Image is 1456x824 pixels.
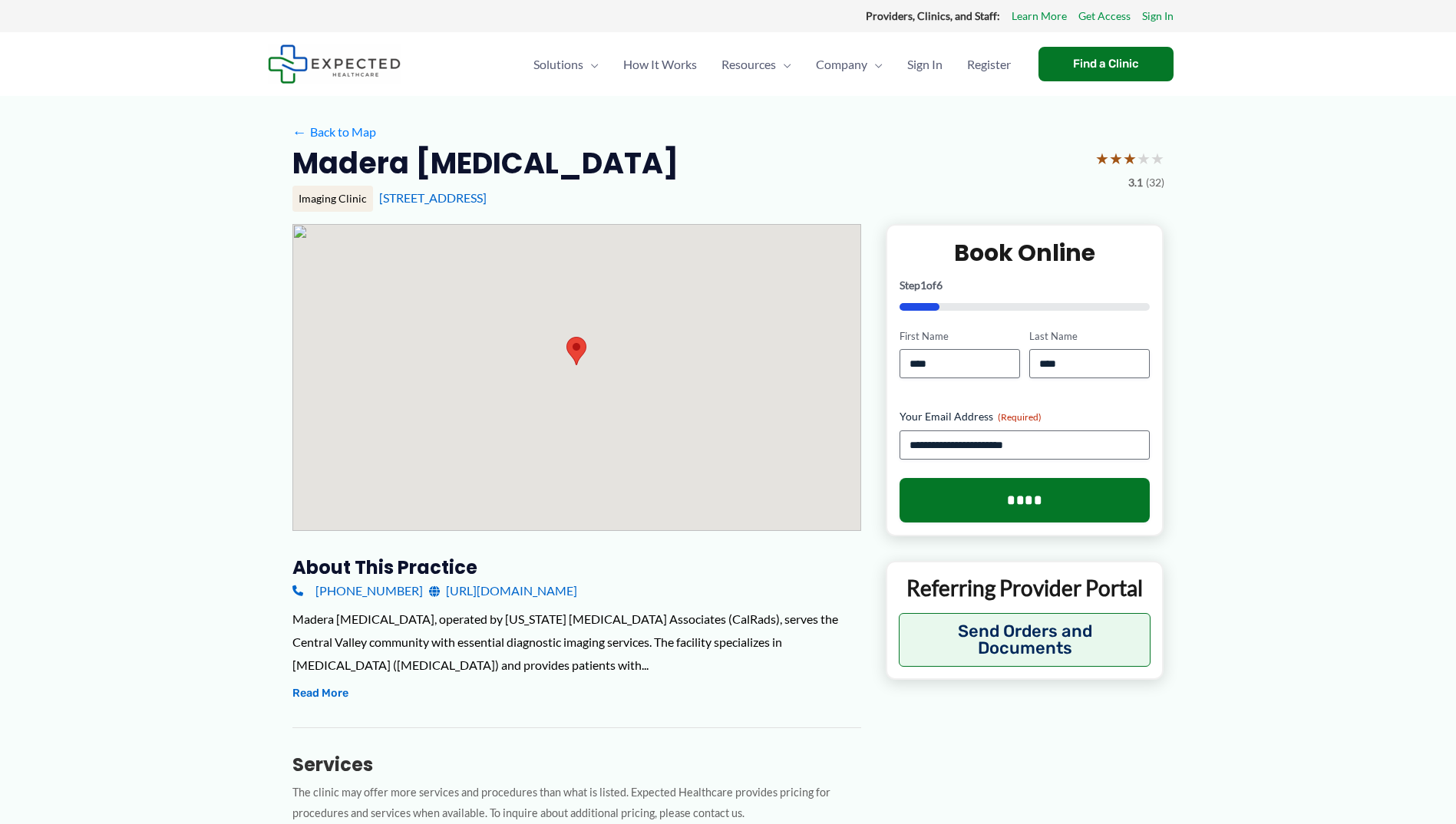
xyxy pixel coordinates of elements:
[899,613,1151,667] button: Send Orders and Documents
[521,38,611,91] a: SolutionsMenu Toggle
[900,280,1151,291] p: Step of
[292,124,307,139] span: ←
[899,574,1151,602] p: Referring Provider Portal
[292,144,678,182] h2: Madera [MEDICAL_DATA]
[900,238,1151,268] h2: Book Online
[920,279,926,292] span: 1
[900,329,1020,344] label: First Name
[292,579,423,602] a: [PHONE_NUMBER]
[867,38,883,91] span: Menu Toggle
[1146,173,1164,193] span: (32)
[623,38,697,91] span: How It Works
[709,38,804,91] a: ResourcesMenu Toggle
[900,409,1151,424] label: Your Email Address
[429,579,577,602] a: [URL][DOMAIN_NAME]
[292,753,861,776] h3: Services
[866,9,1000,22] strong: Providers, Clinics, and Staff:
[583,38,599,91] span: Menu Toggle
[1151,144,1164,173] span: ★
[292,684,348,703] button: Read More
[292,186,373,212] div: Imaging Clinic
[1029,329,1150,344] label: Last Name
[1012,6,1067,26] a: Learn More
[1142,6,1174,26] a: Sign In
[804,38,895,91] a: CompanyMenu Toggle
[379,190,487,205] a: [STREET_ADDRESS]
[895,38,955,91] a: Sign In
[907,38,943,91] span: Sign In
[776,38,791,91] span: Menu Toggle
[611,38,709,91] a: How It Works
[936,279,943,292] span: 6
[721,38,776,91] span: Resources
[998,411,1042,423] span: (Required)
[1137,144,1151,173] span: ★
[292,783,861,824] p: The clinic may offer more services and procedures than what is listed. Expected Healthcare provid...
[1038,47,1174,81] a: Find a Clinic
[521,38,1023,91] nav: Primary Site Navigation
[1095,144,1109,173] span: ★
[533,38,583,91] span: Solutions
[1078,6,1131,26] a: Get Access
[1128,173,1143,193] span: 3.1
[955,38,1023,91] a: Register
[967,38,1011,91] span: Register
[816,38,867,91] span: Company
[292,120,376,143] a: ←Back to Map
[1109,144,1123,173] span: ★
[292,608,861,676] div: Madera [MEDICAL_DATA], operated by [US_STATE] [MEDICAL_DATA] Associates (CalRads), serves the Cen...
[292,555,861,579] h3: About this practice
[1123,144,1137,173] span: ★
[268,44,401,84] img: Expected Healthcare Logo - side, dark font, small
